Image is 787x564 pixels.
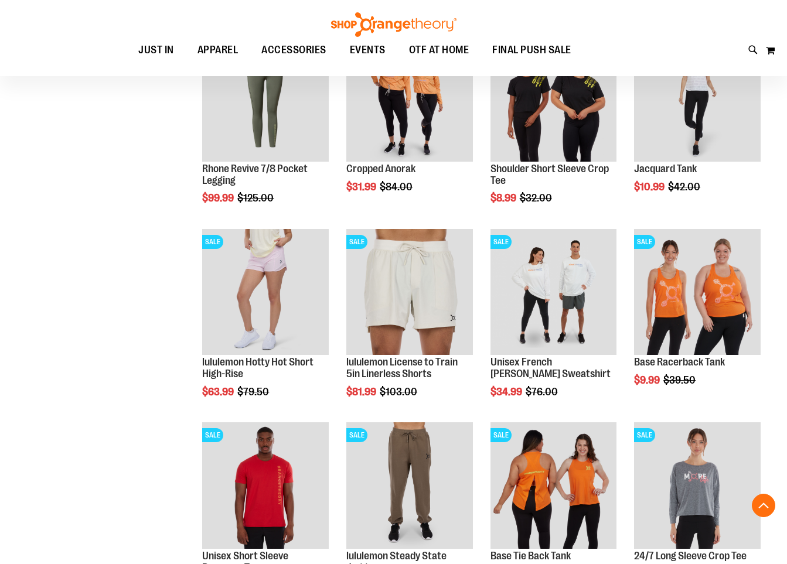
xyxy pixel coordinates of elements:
a: Cropped Anorak primary imageSALE [346,35,473,163]
div: product [196,223,335,428]
a: JUST IN [127,37,186,64]
div: product [485,223,623,428]
a: 24/7 Long Sleeve Crop Tee [634,550,747,562]
img: lululemon Hotty Hot Short High-Rise [202,229,329,356]
span: $42.00 [668,181,702,193]
span: SALE [634,428,655,442]
a: Jacquard Tank [634,163,697,175]
div: product [196,29,335,234]
span: SALE [490,428,512,442]
img: lululemon License to Train 5in Linerless Shorts [346,229,473,356]
span: $76.00 [526,386,560,398]
a: lululemon Hotty Hot Short High-RiseSALE [202,229,329,357]
span: $39.50 [663,374,697,386]
span: $103.00 [380,386,419,398]
div: product [485,29,623,234]
img: Shop Orangetheory [329,12,458,37]
a: Base Racerback Tank [634,356,725,368]
a: lululemon License to Train 5in Linerless ShortsSALE [346,229,473,357]
span: EVENTS [350,37,386,63]
a: Base Tie Back Tank [490,550,571,562]
img: lululemon Steady State Jogger [346,422,473,549]
span: $84.00 [380,181,414,193]
span: $99.99 [202,192,236,204]
img: Product image for Unisex Short Sleeve Recovery Tee [202,422,329,549]
span: $63.99 [202,386,236,398]
img: Product image for Base Racerback Tank [634,229,761,356]
img: Cropped Anorak primary image [346,35,473,162]
a: Rhone Revive 7/8 Pocket Legging [202,163,308,186]
button: Back To Top [752,494,775,517]
a: Product image for Base Tie Back TankSALE [490,422,617,551]
img: Rhone Revive 7/8 Pocket Legging [202,35,329,162]
img: Front view of Jacquard Tank [634,35,761,162]
a: Cropped Anorak [346,163,415,175]
a: FINAL PUSH SALE [481,37,583,63]
span: SALE [202,235,223,249]
span: $9.99 [634,374,662,386]
span: $31.99 [346,181,378,193]
a: Product image for 24/7 Long Sleeve Crop TeeSALE [634,422,761,551]
img: Unisex French Terry Crewneck Sweatshirt primary image [490,229,617,356]
span: $8.99 [490,192,518,204]
a: Product image for Unisex Short Sleeve Recovery TeeSALE [202,422,329,551]
span: $79.50 [237,386,271,398]
a: ACCESSORIES [250,37,338,64]
a: lululemon Steady State JoggerSALE [346,422,473,551]
span: ACCESSORIES [261,37,326,63]
div: product [628,223,766,416]
a: Unisex French Terry Crewneck Sweatshirt primary imageSALE [490,229,617,357]
a: lululemon Hotty Hot Short High-Rise [202,356,314,380]
span: $81.99 [346,386,378,398]
span: SALE [490,235,512,249]
a: Shoulder Short Sleeve Crop Tee [490,163,609,186]
span: SALE [346,428,367,442]
div: product [628,29,766,223]
a: Rhone Revive 7/8 Pocket LeggingSALE [202,35,329,163]
span: JUST IN [138,37,174,63]
span: $10.99 [634,181,666,193]
span: SALE [202,428,223,442]
span: OTF AT HOME [409,37,469,63]
a: Front view of Jacquard TankSALE [634,35,761,163]
a: Product image for Base Racerback TankSALE [634,229,761,357]
img: Product image for Shoulder Short Sleeve Crop Tee [490,35,617,162]
div: product [340,29,479,223]
a: OTF AT HOME [397,37,481,64]
img: Product image for Base Tie Back Tank [490,422,617,549]
span: SALE [346,235,367,249]
div: product [340,223,479,428]
a: Product image for Shoulder Short Sleeve Crop TeeSALE [490,35,617,163]
a: lululemon License to Train 5in Linerless Shorts [346,356,458,380]
span: FINAL PUSH SALE [492,37,571,63]
span: APPAREL [197,37,239,63]
a: Unisex French [PERSON_NAME] Sweatshirt [490,356,611,380]
a: EVENTS [338,37,397,64]
img: Product image for 24/7 Long Sleeve Crop Tee [634,422,761,549]
span: SALE [634,235,655,249]
span: $34.99 [490,386,524,398]
span: $125.00 [237,192,275,204]
a: APPAREL [186,37,250,64]
span: $32.00 [520,192,554,204]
